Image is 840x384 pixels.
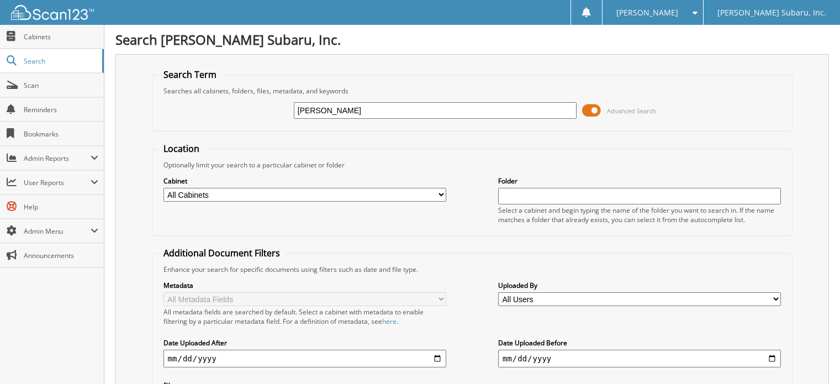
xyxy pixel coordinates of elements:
legend: Location [158,143,205,155]
label: Metadata [163,281,446,290]
legend: Additional Document Filters [158,247,286,259]
span: Search [24,56,97,66]
label: Date Uploaded After [163,338,446,348]
span: Bookmarks [24,129,98,139]
label: Date Uploaded Before [498,338,781,348]
h1: Search [PERSON_NAME] Subaru, Inc. [115,30,829,49]
span: Admin Reports [24,154,91,163]
input: start [163,350,446,367]
a: here [382,317,397,326]
span: [PERSON_NAME] [616,9,678,16]
span: Scan [24,81,98,90]
span: Cabinets [24,32,98,41]
label: Uploaded By [498,281,781,290]
input: end [498,350,781,367]
label: Cabinet [163,176,446,186]
div: Searches all cabinets, folders, files, metadata, and keywords [158,86,787,96]
span: [PERSON_NAME] Subaru, Inc. [717,9,826,16]
span: Admin Menu [24,227,91,236]
span: Help [24,202,98,212]
span: Announcements [24,251,98,260]
label: Folder [498,176,781,186]
span: User Reports [24,178,91,187]
div: Optionally limit your search to a particular cabinet or folder [158,160,787,170]
legend: Search Term [158,69,222,81]
div: Select a cabinet and begin typing the name of the folder you want to search in. If the name match... [498,206,781,224]
img: scan123-logo-white.svg [11,5,94,20]
span: Reminders [24,105,98,114]
div: All metadata fields are searched by default. Select a cabinet with metadata to enable filtering b... [163,307,446,326]
div: Enhance your search for specific documents using filters such as date and file type. [158,265,787,274]
span: Advanced Search [607,107,656,115]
